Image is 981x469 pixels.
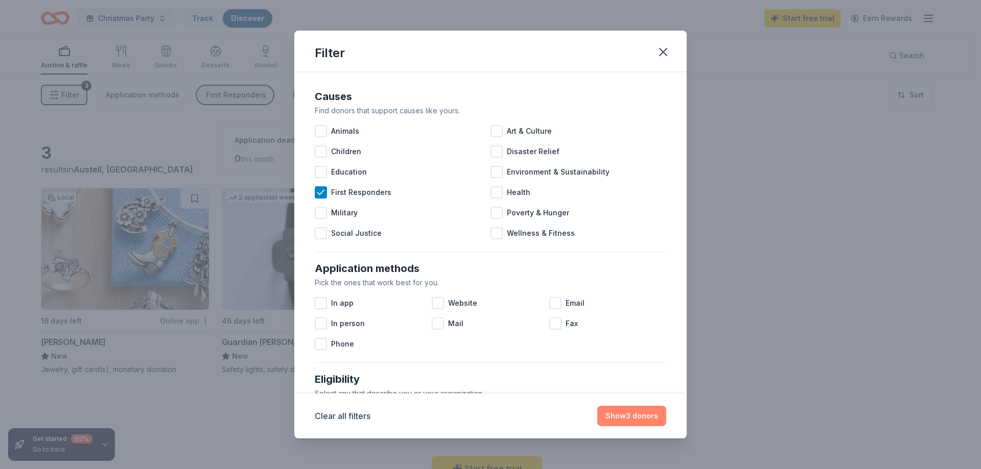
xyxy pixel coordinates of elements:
[315,410,370,422] button: Clear all filters
[507,207,569,219] span: Poverty & Hunger
[331,338,354,350] span: Phone
[315,88,666,105] div: Causes
[448,317,463,330] span: Mail
[566,317,578,330] span: Fax
[331,317,365,330] span: In person
[315,45,345,61] div: Filter
[448,297,477,309] span: Website
[315,371,666,387] div: Eligibility
[507,186,530,199] span: Health
[507,145,559,158] span: Disaster Relief
[331,186,391,199] span: First Responders
[507,125,552,137] span: Art & Culture
[331,297,354,309] span: In app
[597,406,666,426] button: Show3 donors
[315,387,666,400] div: Select any that describe you or your organization.
[331,125,359,137] span: Animals
[566,297,585,309] span: Email
[507,166,610,178] span: Environment & Sustainability
[331,227,382,239] span: Social Justice
[331,207,358,219] span: Military
[331,145,361,158] span: Children
[507,227,575,239] span: Wellness & Fitness
[315,277,666,289] div: Pick the ones that work best for you.
[315,260,666,277] div: Application methods
[331,166,367,178] span: Education
[315,105,666,117] div: Find donors that support causes like yours.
